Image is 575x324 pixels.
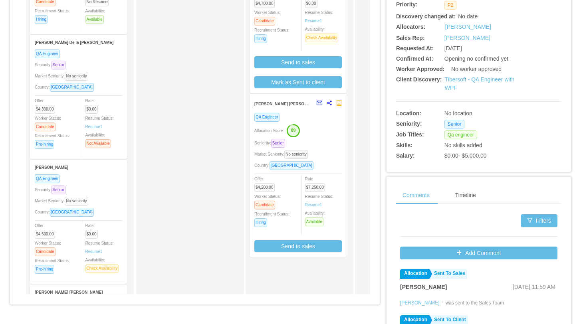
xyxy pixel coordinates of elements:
strong: [PERSON_NAME] [PERSON_NAME] [35,290,103,294]
div: Timeline [449,186,482,204]
span: Hiring [254,34,267,43]
span: Recruitment Status: [254,212,289,225]
span: QA Engineer [35,174,60,183]
span: QA Engineer [254,113,280,122]
span: Senior [52,61,65,69]
span: Seniority: [35,188,69,192]
span: Pre-hiring [35,265,54,274]
b: Priority: [396,1,418,8]
span: [GEOGRAPHIC_DATA] [270,161,313,170]
span: Market Seniority: [254,152,311,156]
text: 89 [291,128,296,132]
a: Resume1 [305,18,322,24]
button: icon: filterFilters [521,214,557,227]
span: Pre-hiring [35,140,54,149]
span: Seniority: [254,141,288,145]
span: Resume Status: [305,10,333,23]
b: Allocators: [396,24,425,30]
a: [PERSON_NAME] [400,300,440,306]
span: Availability: [305,211,327,224]
strong: [PERSON_NAME] [PERSON_NAME] [254,100,323,107]
span: No seniority [65,72,88,81]
span: robot [336,100,342,106]
span: $4,500.00 [35,230,55,239]
span: No skills added [444,142,482,148]
strong: [PERSON_NAME] [400,284,447,290]
span: Recruitment Status: [35,9,70,22]
span: [GEOGRAPHIC_DATA] [50,83,94,92]
span: No seniority [284,150,308,159]
span: Rate [85,223,101,236]
span: Available [305,217,323,226]
span: Country: [35,210,97,214]
span: Rate [305,177,329,190]
span: Check Availability [85,264,119,273]
a: Resume1 [85,124,103,130]
b: Requested At: [396,45,434,51]
div: - [442,298,444,306]
span: Senior [271,139,285,148]
span: Rate [85,99,101,111]
span: Candidate [254,17,275,26]
span: Not Available [85,139,111,148]
span: Candidate [35,247,56,256]
span: $4,300.00 [35,105,55,114]
b: Job Titles: [396,131,424,138]
b: Client Discovery: [396,76,442,83]
span: QA Engineer [35,49,60,58]
span: Qa engineer [444,130,477,139]
b: Salary: [396,152,415,159]
span: $0.00 [85,105,98,114]
span: Worker Status: [35,241,61,254]
span: [DATE] 11:59 AM [513,284,555,290]
span: Market Seniority: [35,199,91,203]
span: Hiring [35,15,48,24]
span: Offer: [35,223,58,236]
span: $4,200.00 [254,183,275,192]
span: Availability: [85,258,122,271]
a: Resume1 [305,202,322,208]
span: Senior [52,186,65,194]
span: Recruitment Status: [35,259,70,271]
span: Check Availability [305,34,339,42]
span: [GEOGRAPHIC_DATA] [50,208,94,217]
span: Worker Status: [254,194,281,207]
div: Comments [396,186,436,204]
span: share-alt [327,100,332,106]
span: Availability: [85,133,114,146]
a: Sent To Sales [430,269,467,279]
span: Hiring [254,218,267,227]
span: Opening no confirmed yet [444,55,508,62]
button: 89 [284,124,300,136]
a: Resume1 [85,249,103,255]
b: Skills: [396,142,412,148]
span: No date [458,13,478,20]
span: $7,250.00 [305,183,325,192]
span: Available [85,15,104,24]
b: Discovery changed at: [396,13,456,20]
span: P2 [444,1,457,10]
div: No location [444,109,527,118]
span: Market Seniority: [35,74,91,78]
span: Recruitment Status: [35,134,70,146]
a: Allocation [400,269,429,279]
strong: [PERSON_NAME] De la [PERSON_NAME] [35,40,113,45]
span: Country: [254,163,317,168]
span: Offer: [254,177,278,190]
div: was sent to the Sales Team [445,299,504,306]
span: Resume Status: [85,116,114,129]
a: [PERSON_NAME] [444,35,490,41]
span: Senior [444,120,465,128]
a: [PERSON_NAME] [445,23,491,31]
span: $0.00 - $5,000.00 [444,152,487,159]
span: Offer: [35,99,58,111]
span: No worker approved [451,66,502,72]
a: Tibersoft - QA Engineer with WPF [445,76,515,91]
button: Send to sales [254,240,342,252]
span: Worker Status: [35,116,61,129]
span: Availability: [305,27,342,40]
b: Worker Approved: [396,66,444,72]
span: Worker Status: [254,10,281,23]
span: Candidate [254,201,275,209]
span: Resume Status: [305,194,333,207]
